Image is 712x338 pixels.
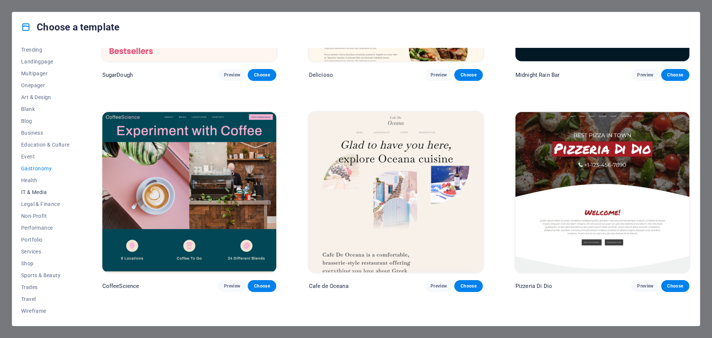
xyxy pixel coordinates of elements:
[21,82,70,88] span: Onepager
[21,68,70,79] button: Multipager
[667,72,683,78] span: Choose
[21,151,70,163] button: Event
[515,71,560,79] p: Midnight Rain Bar
[102,71,133,79] p: SugarDough
[21,260,70,266] span: Shop
[309,112,483,272] img: Cafe de Oceana
[21,237,70,243] span: Portfolio
[21,115,70,127] button: Blog
[21,234,70,246] button: Portfolio
[631,280,659,292] button: Preview
[515,282,552,290] p: Pizzeria Di Dio
[218,280,246,292] button: Preview
[21,257,70,269] button: Shop
[667,283,683,289] span: Choose
[21,139,70,151] button: Education & Culture
[454,69,482,81] button: Choose
[21,213,70,219] span: Non-Profit
[21,284,70,290] span: Trades
[224,72,240,78] span: Preview
[21,186,70,198] button: IT & Media
[637,283,653,289] span: Preview
[21,44,70,56] button: Trending
[661,69,689,81] button: Choose
[254,283,270,289] span: Choose
[21,249,70,255] span: Services
[21,59,70,65] span: Landingpage
[21,308,70,314] span: Wireframe
[425,69,453,81] button: Preview
[21,118,70,124] span: Blog
[661,280,689,292] button: Choose
[102,112,276,272] img: CoffeeScience
[21,269,70,281] button: Sports & Beauty
[431,72,447,78] span: Preview
[21,225,70,231] span: Performance
[218,69,246,81] button: Preview
[248,69,276,81] button: Choose
[21,189,70,195] span: IT & Media
[248,280,276,292] button: Choose
[21,201,70,207] span: Legal & Finance
[21,106,70,112] span: Blank
[21,142,70,148] span: Education & Culture
[21,70,70,76] span: Multipager
[21,47,70,53] span: Trending
[309,282,349,290] p: Cafe de Oceana
[21,103,70,115] button: Blank
[21,222,70,234] button: Performance
[224,283,240,289] span: Preview
[21,165,70,171] span: Gastronomy
[21,154,70,160] span: Event
[21,79,70,91] button: Onepager
[21,127,70,139] button: Business
[21,94,70,100] span: Art & Design
[21,293,70,305] button: Travel
[631,69,659,81] button: Preview
[21,281,70,293] button: Trades
[21,174,70,186] button: Health
[431,283,447,289] span: Preview
[21,21,119,33] h4: Choose a template
[254,72,270,78] span: Choose
[454,280,482,292] button: Choose
[21,272,70,278] span: Sports & Beauty
[460,283,477,289] span: Choose
[21,177,70,183] span: Health
[21,130,70,136] span: Business
[21,305,70,317] button: Wireframe
[21,296,70,302] span: Travel
[21,91,70,103] button: Art & Design
[102,282,139,290] p: CoffeeScience
[515,112,689,272] img: Pizzeria Di Dio
[21,210,70,222] button: Non-Profit
[21,56,70,68] button: Landingpage
[309,71,333,79] p: Delicioso
[425,280,453,292] button: Preview
[21,246,70,257] button: Services
[21,198,70,210] button: Legal & Finance
[637,72,653,78] span: Preview
[21,163,70,174] button: Gastronomy
[460,72,477,78] span: Choose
